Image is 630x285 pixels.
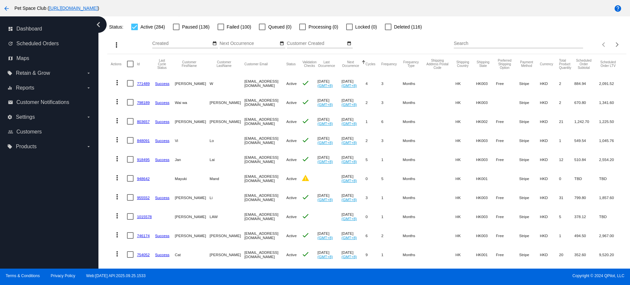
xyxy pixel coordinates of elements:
[540,245,559,264] mat-cell: HKD
[342,159,357,164] a: (GMT+8)
[109,24,123,30] span: Status:
[540,93,559,112] mat-cell: HKD
[403,112,425,131] mat-cell: Months
[318,83,333,88] a: (GMT+8)
[455,264,476,283] mat-cell: HK
[318,188,342,207] mat-cell: [DATE]
[455,60,470,68] button: Change sorting for ShippingCountry
[381,226,403,245] mat-cell: 2
[244,112,286,131] mat-cell: [EMAIL_ADDRESS][DOMAIN_NAME]
[366,264,381,283] mat-cell: 12
[86,85,91,91] i: arrow_drop_down
[137,157,150,162] a: 918495
[381,150,403,169] mat-cell: 1
[113,155,121,163] mat-icon: more_vert
[454,41,583,46] input: Search
[268,23,291,31] span: Queued (0)
[403,131,425,150] mat-cell: Months
[559,226,574,245] mat-cell: 1
[342,169,366,188] mat-cell: [DATE]
[16,114,35,120] span: Settings
[175,188,210,207] mat-cell: [PERSON_NAME]
[113,174,121,182] mat-icon: more_vert
[86,274,146,278] a: Web:[DATE] API:2025.09.25.1533
[175,264,210,283] mat-cell: [PERSON_NAME]
[455,169,476,188] mat-cell: HK
[302,54,318,74] mat-header-cell: Validation Checks
[210,150,244,169] mat-cell: Lai
[455,131,476,150] mat-cell: HK
[175,112,210,131] mat-cell: [PERSON_NAME]
[342,93,366,112] mat-cell: [DATE]
[113,212,121,220] mat-icon: more_vert
[302,79,309,87] mat-icon: check
[366,112,381,131] mat-cell: 1
[342,150,366,169] mat-cell: [DATE]
[599,74,623,93] mat-cell: 2,091.52
[16,55,29,61] span: Maps
[244,93,286,112] mat-cell: [EMAIL_ADDRESS][DOMAIN_NAME]
[244,264,286,283] mat-cell: [EMAIL_ADDRESS][DOMAIN_NAME]
[244,131,286,150] mat-cell: [EMAIL_ADDRESS][DOMAIN_NAME]
[403,207,425,226] mat-cell: Months
[152,41,211,46] input: Created
[342,140,357,145] a: (GMT+8)
[16,85,34,91] span: Reports
[559,131,574,150] mat-cell: 1
[599,169,623,188] mat-cell: TBD
[318,93,342,112] mat-cell: [DATE]
[318,264,342,283] mat-cell: [DATE]
[318,74,342,93] mat-cell: [DATE]
[403,93,425,112] mat-cell: Months
[16,70,50,76] span: Retain & Grow
[318,159,333,164] a: (GMT+8)
[599,264,623,283] mat-cell: 7,636.80
[559,150,574,169] mat-cell: 12
[403,188,425,207] mat-cell: Months
[381,131,403,150] mat-cell: 3
[137,253,150,257] a: 754052
[210,245,244,264] mat-cell: [PERSON_NAME]
[210,188,244,207] mat-cell: Li
[155,119,170,124] a: Success
[403,226,425,245] mat-cell: Months
[155,138,170,143] a: Success
[599,226,623,245] mat-cell: 2,967.00
[8,56,13,61] i: map
[559,169,574,188] mat-cell: 0
[381,245,403,264] mat-cell: 1
[342,188,366,207] mat-cell: [DATE]
[342,197,357,202] a: (GMT+8)
[155,253,170,257] a: Success
[155,195,170,200] a: Success
[496,131,519,150] mat-cell: Free
[220,41,279,46] input: Next Occurrence
[366,226,381,245] mat-cell: 6
[574,207,599,226] mat-cell: 378.12
[599,188,623,207] mat-cell: 1,857.60
[342,102,357,107] a: (GMT+8)
[137,214,152,219] a: 1015578
[3,5,10,12] mat-icon: arrow_back
[51,274,75,278] a: Privacy Policy
[318,226,342,245] mat-cell: [DATE]
[574,188,599,207] mat-cell: 799.80
[519,60,534,68] button: Change sorting for PaymentMethod.Type
[86,71,91,76] i: arrow_drop_down
[519,112,540,131] mat-cell: Stripe
[182,23,210,31] span: Paused (136)
[476,169,496,188] mat-cell: HK001
[455,74,476,93] mat-cell: HK
[540,112,559,131] mat-cell: HKD
[342,254,357,259] a: (GMT+8)
[381,74,403,93] mat-cell: 3
[496,59,514,70] button: Change sorting for PreferredShippingOption
[175,131,210,150] mat-cell: Vi
[210,60,239,68] button: Change sorting for CustomerLastName
[16,99,69,105] span: Customer Notifications
[7,144,12,149] i: local_offer
[16,129,42,135] span: Customers
[540,264,559,283] mat-cell: HKD
[175,245,210,264] mat-cell: Cat
[366,188,381,207] mat-cell: 3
